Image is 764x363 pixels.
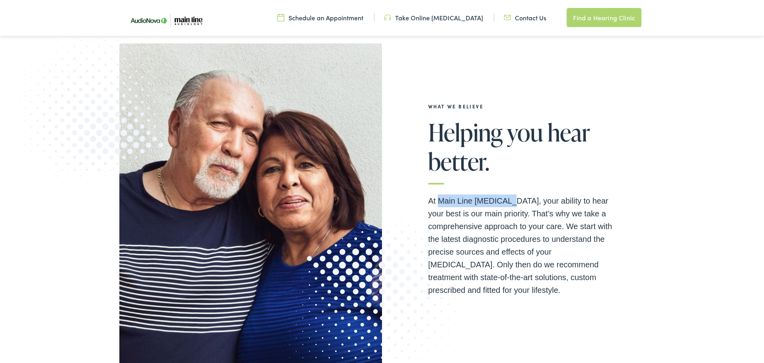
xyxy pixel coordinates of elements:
a: Contact Us [504,13,546,22]
a: Schedule an Appointment [277,13,363,22]
span: you [507,119,543,145]
img: utility icon [504,13,511,22]
span: Helping [428,119,503,145]
a: Find a Hearing Clinic [567,8,641,27]
p: At Main Line [MEDICAL_DATA], your ability to hear your best is our main priority. That’s why we t... [428,194,619,296]
span: hear [548,119,590,145]
img: utility icon [277,13,285,22]
a: Take Online [MEDICAL_DATA] [384,13,483,22]
h2: What We Believe [428,104,619,109]
span: better. [428,148,489,175]
img: utility icon [384,13,391,22]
